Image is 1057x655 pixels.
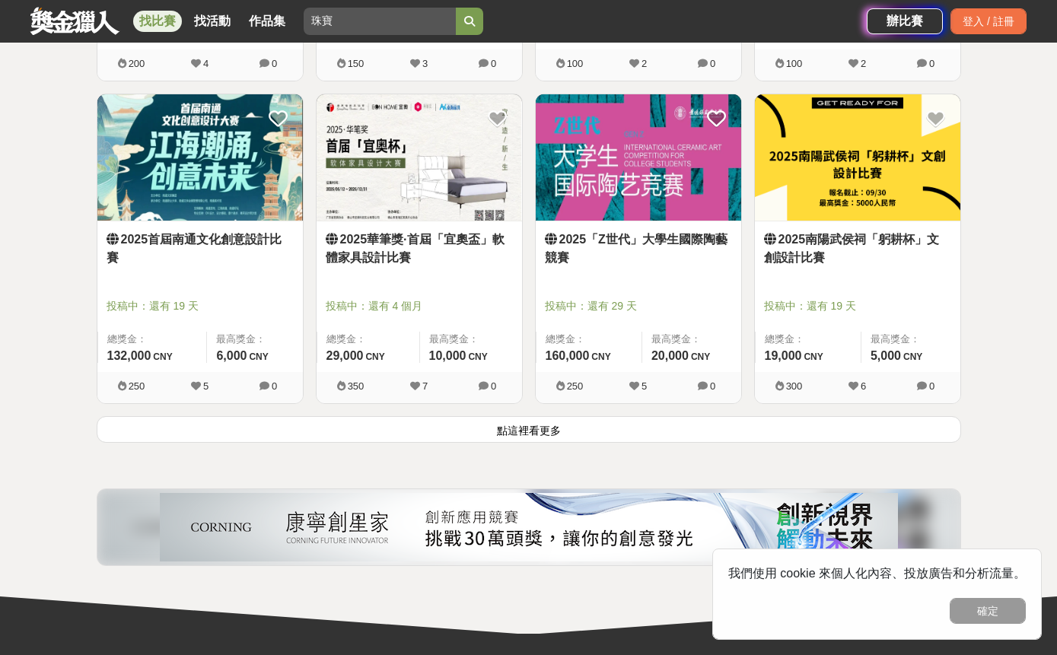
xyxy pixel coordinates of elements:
[651,349,689,362] span: 20,000
[365,351,384,362] span: CNY
[317,94,522,221] img: Cover Image
[326,231,513,267] a: 2025華筆獎·首屆「宜奧盃」軟體家具設計比賽
[491,380,496,392] span: 0
[691,351,710,362] span: CNY
[728,567,1026,580] span: 我們使用 cookie 來個人化內容、投放廣告和分析流量。
[107,332,198,347] span: 總獎金：
[107,231,294,267] a: 2025首屆南通文化創意設計比賽
[567,380,584,392] span: 250
[326,349,364,362] span: 29,000
[97,416,961,443] button: 點這裡看更多
[765,332,852,347] span: 總獎金：
[786,58,803,69] span: 100
[546,349,590,362] span: 160,000
[326,298,513,314] span: 投稿中：還有 4 個月
[326,332,410,347] span: 總獎金：
[642,380,647,392] span: 5
[755,94,960,221] img: Cover Image
[468,351,487,362] span: CNY
[107,298,294,314] span: 投稿中：還有 19 天
[429,332,513,347] span: 最高獎金：
[216,349,247,362] span: 6,000
[764,298,951,314] span: 投稿中：還有 19 天
[129,380,145,392] span: 250
[950,8,1027,34] div: 登入 / 註冊
[491,58,496,69] span: 0
[903,351,922,362] span: CNY
[203,58,209,69] span: 4
[567,58,584,69] span: 100
[765,349,802,362] span: 19,000
[861,380,866,392] span: 6
[429,349,466,362] span: 10,000
[97,94,303,221] img: Cover Image
[133,11,182,32] a: 找比賽
[160,493,898,561] img: 26832ba5-e3c6-4c80-9a06-d1bc5d39966c.png
[188,11,237,32] a: 找活動
[422,380,428,392] span: 7
[304,8,456,35] input: 總獎金40萬元 全球自行車設計比賽
[871,332,951,347] span: 最高獎金：
[710,380,715,392] span: 0
[216,332,293,347] span: 最高獎金：
[153,351,172,362] span: CNY
[867,8,943,34] a: 辦比賽
[591,351,610,362] span: CNY
[348,58,365,69] span: 150
[929,58,934,69] span: 0
[129,58,145,69] span: 200
[545,298,732,314] span: 投稿中：還有 29 天
[249,351,268,362] span: CNY
[272,380,277,392] span: 0
[536,94,741,221] img: Cover Image
[804,351,823,362] span: CNY
[107,349,151,362] span: 132,000
[929,380,934,392] span: 0
[764,231,951,267] a: 2025南陽武侯祠「躬耕杯」文創設計比賽
[950,598,1026,624] button: 確定
[651,332,732,347] span: 最高獎金：
[545,231,732,267] a: 2025「Z世代」大學生國際陶藝競賽
[203,380,209,392] span: 5
[546,332,632,347] span: 總獎金：
[272,58,277,69] span: 0
[710,58,715,69] span: 0
[422,58,428,69] span: 3
[642,58,647,69] span: 2
[786,380,803,392] span: 300
[871,349,901,362] span: 5,000
[348,380,365,392] span: 350
[243,11,291,32] a: 作品集
[861,58,866,69] span: 2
